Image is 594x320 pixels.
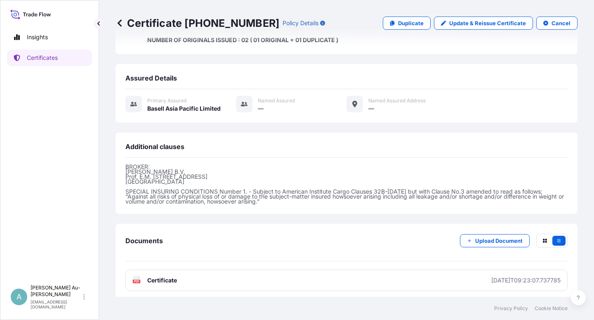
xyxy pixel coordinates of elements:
p: BROKER: [PERSON_NAME] B.V. Prof. E.M. [STREET_ADDRESS] [GEOGRAPHIC_DATA] SPECIAL INSURING CONDITI... [125,164,568,204]
p: Cancel [552,19,570,27]
p: Certificates [27,54,58,62]
p: [PERSON_NAME] Au-[PERSON_NAME] [31,284,82,298]
p: Insights [27,33,48,41]
a: Cookie Notice [535,305,568,312]
span: Primary assured [147,97,186,104]
text: PDF [134,280,139,283]
span: Named Assured Address [368,97,426,104]
p: [EMAIL_ADDRESS][DOMAIN_NAME] [31,299,82,309]
a: Insights [7,29,92,45]
div: [DATE]T09:23:07.737785 [491,276,561,284]
a: Duplicate [383,17,431,30]
p: Duplicate [398,19,424,27]
p: Policy Details [283,19,318,27]
a: Update & Reissue Certificate [434,17,533,30]
span: Certificate [147,276,177,284]
a: Certificates [7,50,92,66]
span: Additional clauses [125,142,184,151]
a: Privacy Policy [494,305,528,312]
span: — [258,104,264,113]
span: Documents [125,237,163,245]
a: PDFCertificate[DATE]T09:23:07.737785 [125,270,568,291]
p: Update & Reissue Certificate [449,19,526,27]
p: Certificate [PHONE_NUMBER] [115,17,279,30]
span: A [16,293,21,301]
span: — [368,104,374,113]
p: Upload Document [475,237,523,245]
span: Named Assured [258,97,295,104]
span: Assured Details [125,74,177,82]
button: Upload Document [460,234,530,247]
button: Cancel [536,17,577,30]
span: Basell Asia Pacific Limited [147,104,221,113]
